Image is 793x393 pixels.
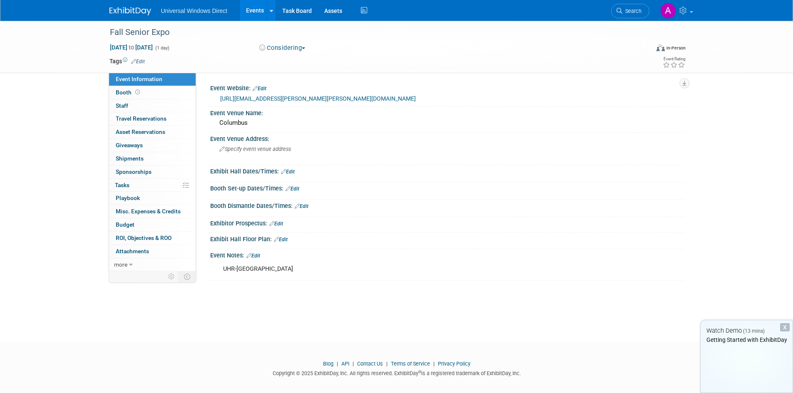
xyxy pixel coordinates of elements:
div: Event Website: [210,82,684,93]
a: Edit [253,86,266,91]
span: to [127,44,135,51]
a: Sponsorships [109,166,196,178]
span: Booth not reserved yet [134,89,142,95]
span: ROI, Objectives & ROO [116,235,172,241]
span: (13 mins) [743,328,765,334]
div: Columbus [216,116,678,129]
div: Fall Senior Expo [107,25,637,40]
div: Getting Started with ExhibitDay [701,336,793,344]
div: Event Rating [663,57,685,61]
div: Exhibitor Prospectus: [210,217,684,228]
span: Playbook [116,195,140,201]
a: more [109,258,196,271]
a: Giveaways [109,139,196,152]
a: Misc. Expenses & Credits [109,205,196,218]
span: Budget [116,221,134,228]
a: Privacy Policy [438,361,470,367]
div: Booth Dismantle Dates/Times: [210,200,684,210]
span: Search [622,8,641,14]
span: Sponsorships [116,168,152,175]
a: API [341,361,349,367]
a: Tasks [109,179,196,192]
div: Dismiss [780,323,790,331]
div: Event Format [600,43,686,56]
span: Giveaways [116,142,143,148]
td: Toggle Event Tabs [179,271,196,282]
a: Terms of Service [391,361,430,367]
div: Exhibit Hall Floor Plan: [210,233,684,244]
a: Playbook [109,192,196,205]
button: Considering [256,44,308,52]
a: ROI, Objectives & ROO [109,232,196,245]
span: Misc. Expenses & Credits [116,208,181,215]
span: | [335,361,340,367]
img: Format-Inperson.png [656,44,665,51]
span: Staff [116,102,128,109]
span: Travel Reservations [116,115,167,122]
a: Event Information [109,73,196,86]
div: Event Notes: [210,249,684,260]
a: Travel Reservations [109,112,196,125]
sup: ® [418,370,421,374]
a: Edit [246,253,260,259]
span: Attachments [116,248,149,255]
span: Shipments [116,155,144,162]
a: Contact Us [357,361,383,367]
div: In-Person [666,45,686,51]
span: more [114,261,127,268]
span: (1 day) [154,45,169,51]
span: Tasks [115,182,129,188]
a: Staff [109,99,196,112]
span: Specify event venue address [219,146,291,152]
a: Edit [295,203,308,209]
td: Tags [109,57,145,65]
a: Edit [131,59,145,64]
a: Edit [274,237,288,242]
span: Event Information [116,76,162,82]
a: Blog [323,361,333,367]
a: Asset Reservations [109,126,196,138]
div: Exhibit Hall Dates/Times: [210,165,684,176]
div: Event Venue Name: [210,107,684,117]
a: Shipments [109,152,196,165]
img: Asia Rose Gibbs [660,3,676,19]
a: Edit [286,186,299,192]
a: Attachments [109,245,196,258]
div: UHR-[GEOGRAPHIC_DATA] [217,261,592,277]
span: Universal Windows Direct [161,7,227,14]
img: ExhibitDay [109,7,151,15]
td: Personalize Event Tab Strip [164,271,179,282]
span: [DATE] [DATE] [109,44,153,51]
a: Booth [109,86,196,99]
a: Search [611,4,649,18]
a: Edit [269,221,283,227]
a: [URL][EMAIL_ADDRESS][PERSON_NAME][PERSON_NAME][DOMAIN_NAME] [220,95,416,102]
span: | [384,361,390,367]
span: | [351,361,356,367]
div: Event Venue Address: [210,133,684,143]
a: Budget [109,218,196,231]
span: | [431,361,437,367]
span: Asset Reservations [116,129,165,135]
div: Booth Set-up Dates/Times: [210,182,684,193]
a: Edit [281,169,295,175]
div: Watch Demo [701,326,793,335]
span: Booth [116,89,142,96]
